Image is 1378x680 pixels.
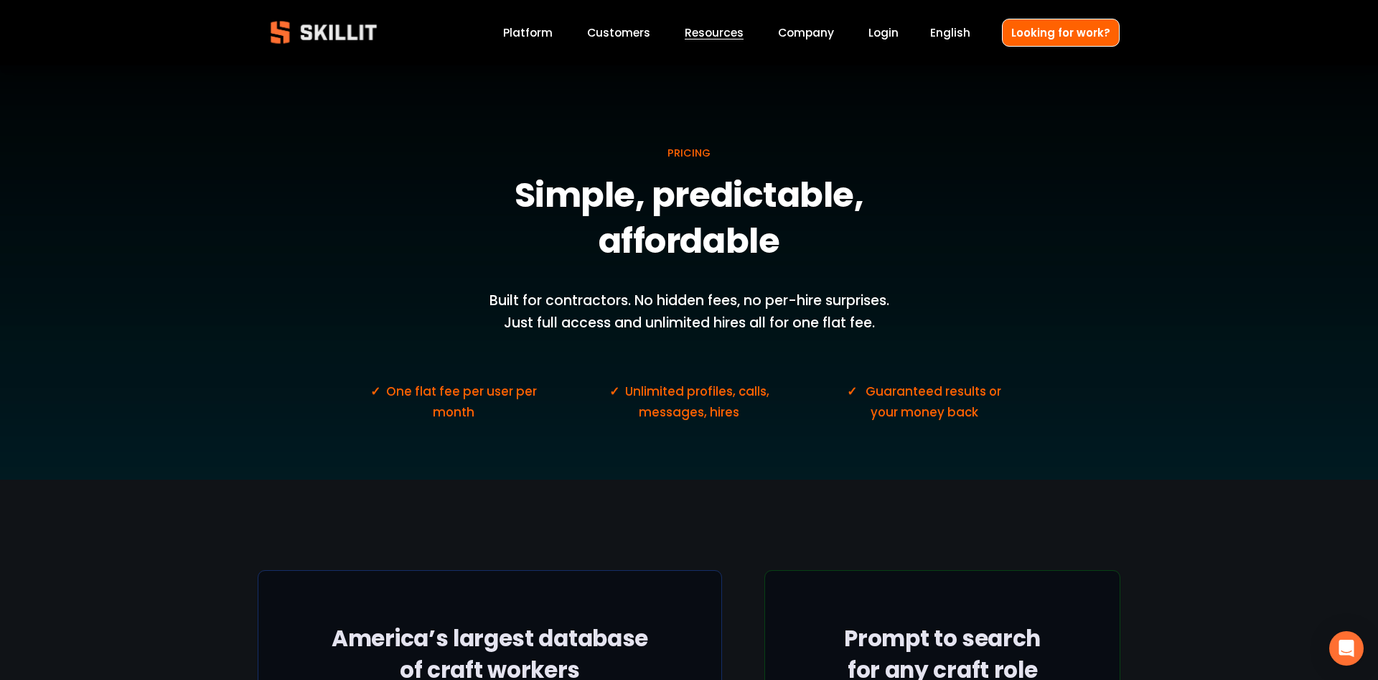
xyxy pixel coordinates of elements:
[258,11,389,54] img: Skillit
[778,23,834,42] a: Company
[930,24,970,41] span: English
[868,23,899,42] a: Login
[1002,19,1120,47] a: Looking for work?
[370,382,380,403] strong: ✓
[625,383,772,421] span: Unlimited profiles, calls, messages, hires
[386,383,540,421] span: One flat fee per user per month
[667,146,711,160] span: PRICING
[866,383,1004,421] span: Guaranteed results or your money back
[503,23,553,42] a: Platform
[476,290,902,334] p: Built for contractors. No hidden fees, no per-hire surprises. Just full access and unlimited hire...
[1329,631,1364,666] div: Open Intercom Messenger
[930,23,970,42] div: language picker
[587,23,650,42] a: Customers
[685,23,744,42] a: folder dropdown
[609,382,619,403] strong: ✓
[515,169,871,274] strong: Simple, predictable, affordable
[847,382,857,403] strong: ✓
[685,24,744,41] span: Resources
